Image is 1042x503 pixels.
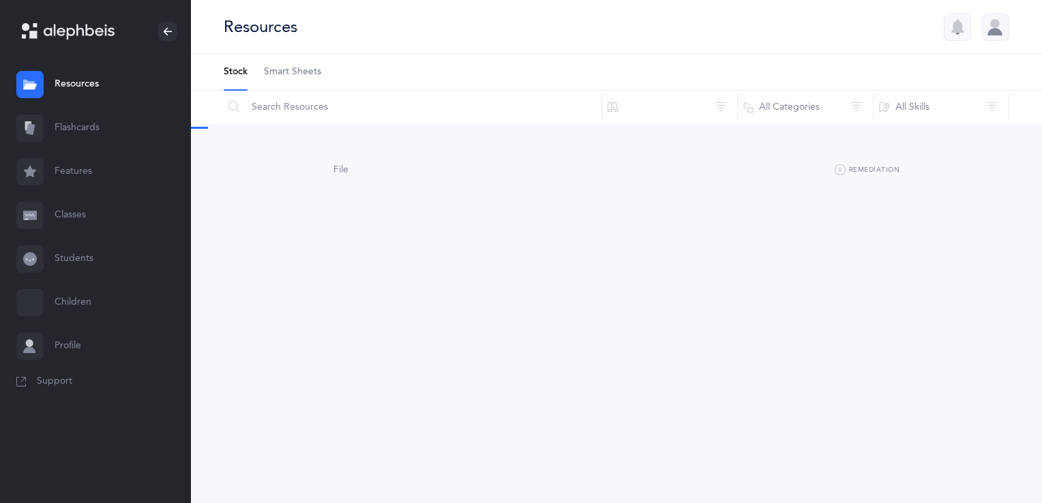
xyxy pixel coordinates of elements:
button: All Skills [873,91,1009,123]
div: Resources [224,16,297,38]
input: Search Resources [223,91,602,123]
button: All Categories [737,91,874,123]
span: Support [37,375,72,388]
span: File [333,164,348,175]
span: Smart Sheets [264,65,321,79]
button: Remediation [835,162,899,179]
